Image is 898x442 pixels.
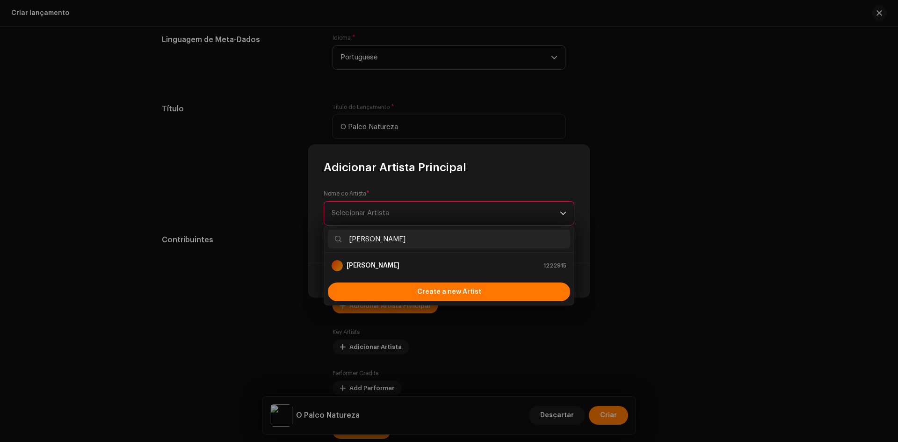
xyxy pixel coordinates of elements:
label: Nome do Artista [324,190,369,197]
div: dropdown trigger [560,202,566,225]
ul: Option List [324,253,574,279]
li: Alfredo Assumpção [328,256,570,275]
span: Selecionar Artista [332,210,389,217]
span: Create a new Artist [417,283,481,301]
span: 1222915 [543,261,566,270]
strong: [PERSON_NAME] [347,261,399,270]
span: Selecionar Artista [332,202,560,225]
span: Adicionar Artista Principal [324,160,466,175]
